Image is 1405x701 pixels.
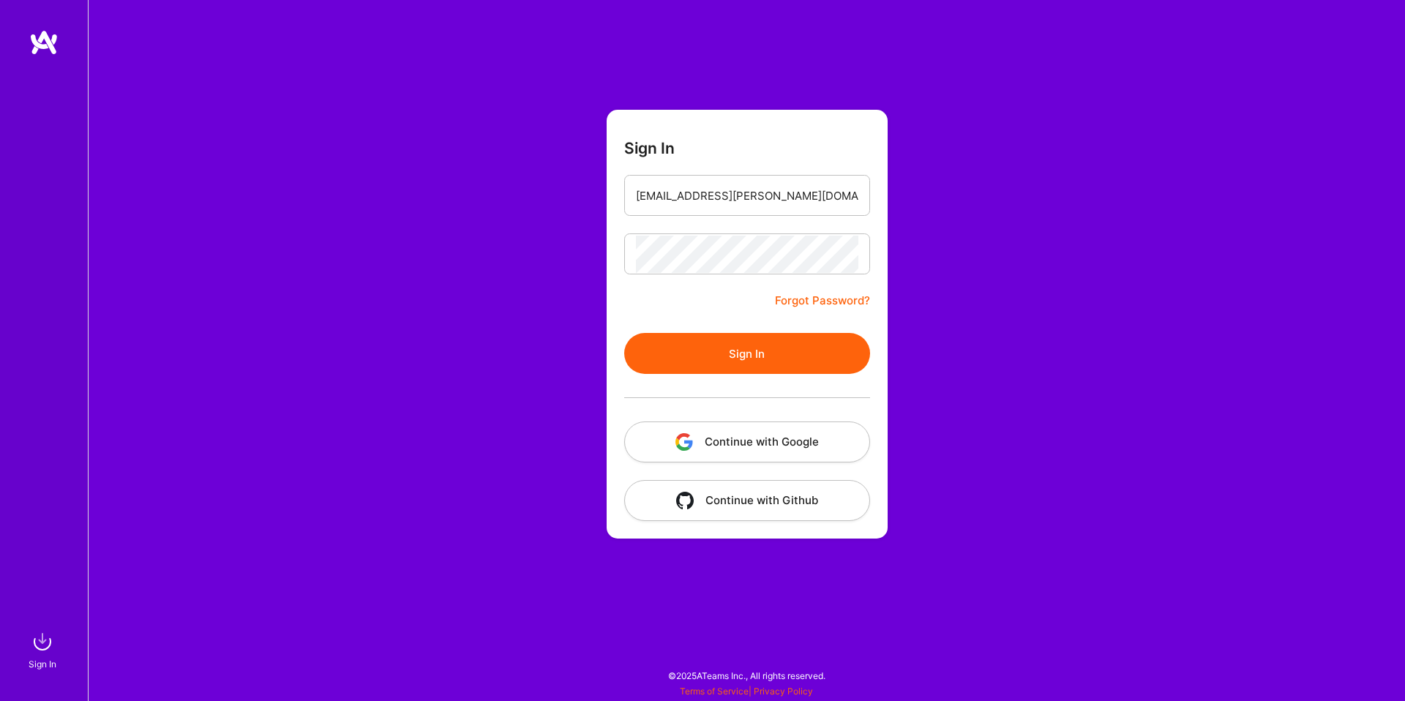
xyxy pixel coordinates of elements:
[775,292,870,310] a: Forgot Password?
[29,29,59,56] img: logo
[676,492,694,509] img: icon
[680,686,749,697] a: Terms of Service
[31,627,57,672] a: sign inSign In
[624,421,870,462] button: Continue with Google
[29,656,56,672] div: Sign In
[624,139,675,157] h3: Sign In
[675,433,693,451] img: icon
[28,627,57,656] img: sign in
[754,686,813,697] a: Privacy Policy
[636,177,858,214] input: Email...
[680,686,813,697] span: |
[88,657,1405,694] div: © 2025 ATeams Inc., All rights reserved.
[624,480,870,521] button: Continue with Github
[624,333,870,374] button: Sign In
